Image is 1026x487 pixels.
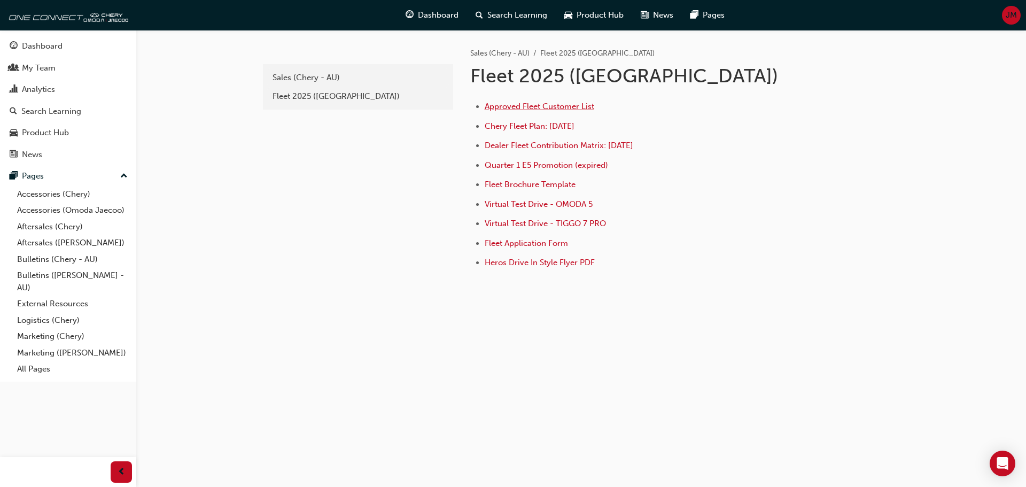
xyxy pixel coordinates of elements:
[13,251,132,268] a: Bulletins (Chery - AU)
[13,267,132,296] a: Bulletins ([PERSON_NAME] - AU)
[470,49,530,58] a: Sales (Chery - AU)
[653,9,673,21] span: News
[406,9,414,22] span: guage-icon
[1006,9,1017,21] span: JM
[577,9,624,21] span: Product Hub
[470,64,821,88] h1: Fleet 2025 ([GEOGRAPHIC_DATA])
[120,169,128,183] span: up-icon
[4,80,132,99] a: Analytics
[485,199,593,209] a: Virtual Test Drive - OMODA 5
[10,85,18,95] span: chart-icon
[485,102,594,111] a: Approved Fleet Customer List
[1002,6,1021,25] button: JM
[13,186,132,203] a: Accessories (Chery)
[13,361,132,377] a: All Pages
[13,345,132,361] a: Marketing ([PERSON_NAME])
[22,149,42,161] div: News
[10,42,18,51] span: guage-icon
[485,160,608,170] a: Quarter 1 E5 Promotion (expired)
[13,296,132,312] a: External Resources
[22,170,44,182] div: Pages
[22,127,69,139] div: Product Hub
[273,90,444,103] div: Fleet 2025 ([GEOGRAPHIC_DATA])
[476,9,483,22] span: search-icon
[4,166,132,186] button: Pages
[682,4,733,26] a: pages-iconPages
[485,180,576,189] a: Fleet Brochure Template
[487,9,547,21] span: Search Learning
[540,48,655,60] li: Fleet 2025 ([GEOGRAPHIC_DATA])
[4,145,132,165] a: News
[13,202,132,219] a: Accessories (Omoda Jaecoo)
[641,9,649,22] span: news-icon
[10,172,18,181] span: pages-icon
[4,34,132,166] button: DashboardMy TeamAnalyticsSearch LearningProduct HubNews
[632,4,682,26] a: news-iconNews
[13,235,132,251] a: Aftersales ([PERSON_NAME])
[10,150,18,160] span: news-icon
[22,83,55,96] div: Analytics
[4,102,132,121] a: Search Learning
[13,312,132,329] a: Logistics (Chery)
[5,4,128,26] img: oneconnect
[273,72,444,84] div: Sales (Chery - AU)
[10,128,18,138] span: car-icon
[990,451,1015,476] div: Open Intercom Messenger
[13,328,132,345] a: Marketing (Chery)
[556,4,632,26] a: car-iconProduct Hub
[10,64,18,73] span: people-icon
[10,107,17,117] span: search-icon
[485,258,595,267] a: Heros Drive In Style Flyer PDF
[4,58,132,78] a: My Team
[485,219,606,228] a: Virtual Test Drive - TIGGO 7 PRO
[564,9,572,22] span: car-icon
[4,36,132,56] a: Dashboard
[703,9,725,21] span: Pages
[267,87,449,106] a: Fleet 2025 ([GEOGRAPHIC_DATA])
[418,9,458,21] span: Dashboard
[397,4,467,26] a: guage-iconDashboard
[22,40,63,52] div: Dashboard
[467,4,556,26] a: search-iconSearch Learning
[21,105,81,118] div: Search Learning
[13,219,132,235] a: Aftersales (Chery)
[267,68,449,87] a: Sales (Chery - AU)
[485,238,568,248] a: Fleet Application Form
[485,121,574,131] a: Chery Fleet Plan: [DATE]
[22,62,56,74] div: My Team
[485,141,633,150] a: Dealer Fleet Contribution Matrix: [DATE]
[4,123,132,143] a: Product Hub
[690,9,698,22] span: pages-icon
[118,466,126,479] span: prev-icon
